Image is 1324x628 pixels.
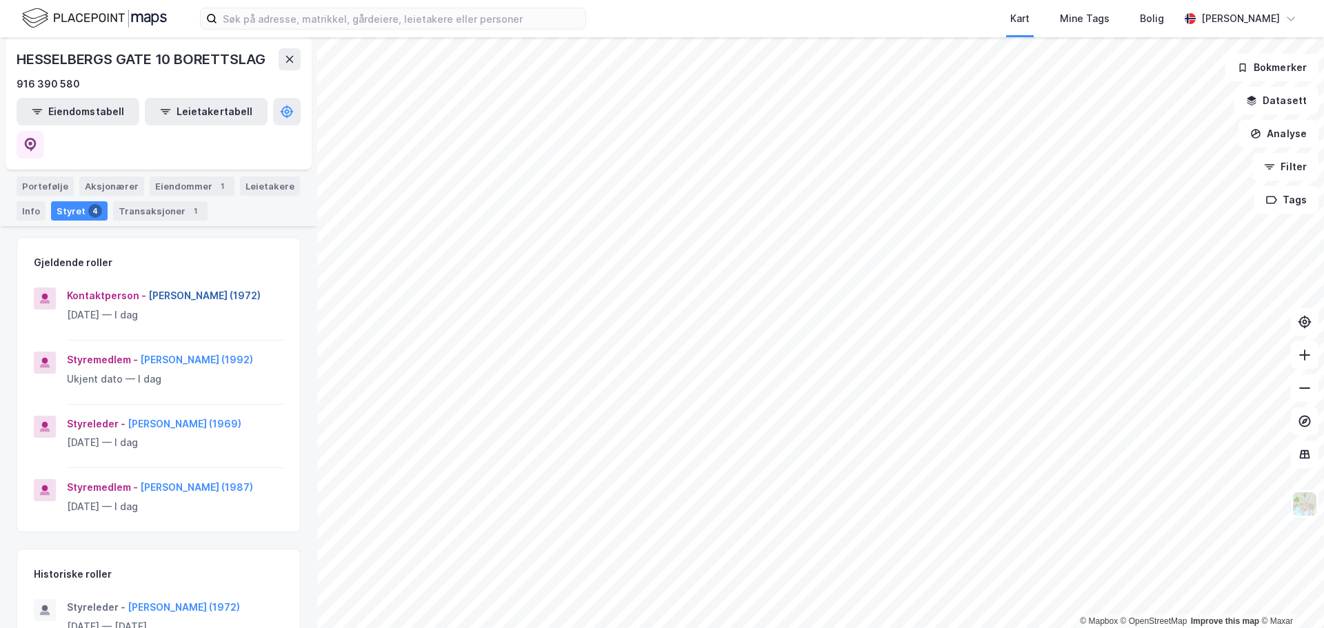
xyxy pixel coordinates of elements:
[145,98,268,125] button: Leietakertabell
[1010,10,1030,27] div: Kart
[22,6,167,30] img: logo.f888ab2527a4732fd821a326f86c7f29.svg
[1238,120,1318,148] button: Analyse
[51,201,108,221] div: Styret
[1080,616,1118,626] a: Mapbox
[1292,491,1318,517] img: Z
[17,98,139,125] button: Eiendomstabell
[1234,87,1318,114] button: Datasett
[113,201,208,221] div: Transaksjoner
[1140,10,1164,27] div: Bolig
[1225,54,1318,81] button: Bokmerker
[67,307,283,323] div: [DATE] — I dag
[240,176,300,196] div: Leietakere
[1121,616,1187,626] a: OpenStreetMap
[1255,562,1324,628] div: Kontrollprogram for chat
[1255,562,1324,628] iframe: Chat Widget
[188,204,202,218] div: 1
[17,76,80,92] div: 916 390 580
[17,48,268,70] div: HESSELBERGS GATE 10 BORETTSLAG
[1191,616,1259,626] a: Improve this map
[1254,186,1318,214] button: Tags
[217,8,585,29] input: Søk på adresse, matrikkel, gårdeiere, leietakere eller personer
[67,434,283,451] div: [DATE] — I dag
[1060,10,1110,27] div: Mine Tags
[88,204,102,218] div: 4
[215,179,229,193] div: 1
[67,498,283,515] div: [DATE] — I dag
[67,371,283,387] div: Ukjent dato — I dag
[17,176,74,196] div: Portefølje
[79,176,144,196] div: Aksjonærer
[34,566,112,583] div: Historiske roller
[17,201,46,221] div: Info
[150,176,234,196] div: Eiendommer
[1252,153,1318,181] button: Filter
[34,254,112,271] div: Gjeldende roller
[1201,10,1280,27] div: [PERSON_NAME]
